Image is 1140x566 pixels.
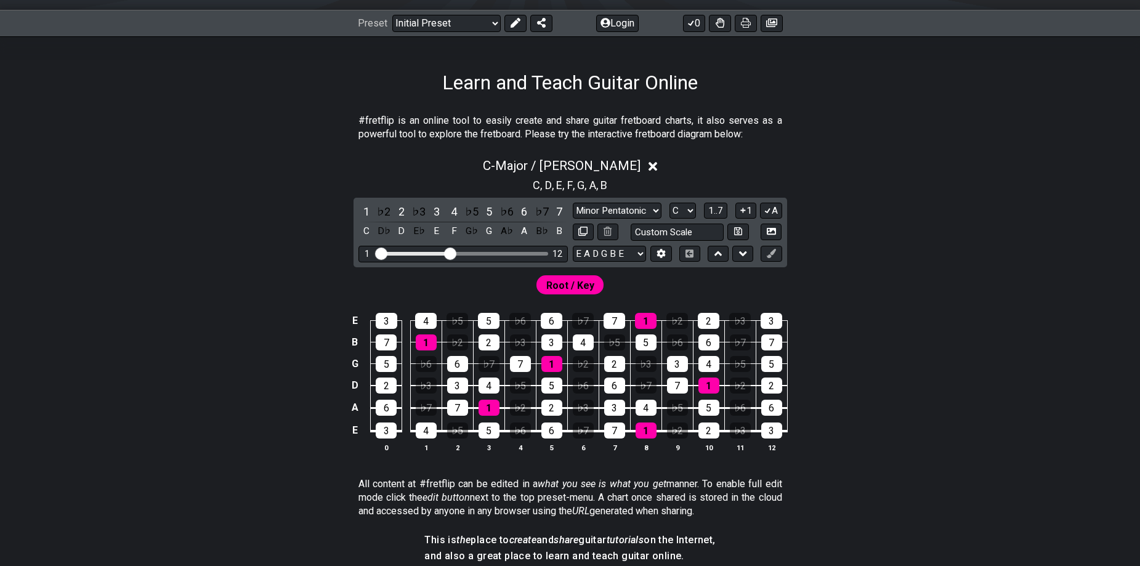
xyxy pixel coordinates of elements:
[479,378,499,394] div: 4
[481,223,497,240] div: toggle pitch class
[376,378,397,394] div: 2
[347,353,362,374] td: G
[727,224,748,240] button: Store user defined scale
[540,177,545,193] span: ,
[504,15,527,32] button: Edit Preset
[761,334,782,350] div: 7
[510,378,531,394] div: ♭5
[698,422,719,439] div: 2
[365,249,370,259] div: 1
[698,334,719,350] div: 6
[479,356,499,372] div: ♭7
[636,400,657,416] div: 4
[761,313,782,329] div: 3
[693,441,724,454] th: 10
[541,378,562,394] div: 5
[573,334,594,350] div: 4
[481,203,497,220] div: toggle scale degree
[730,400,751,416] div: ♭6
[756,441,787,454] th: 12
[394,203,410,220] div: toggle scale degree
[761,15,783,32] button: Create image
[392,15,501,32] select: Preset
[358,114,782,142] p: #fretflip is an online tool to easily create and share guitar fretboard charts, it also serves as...
[424,549,715,563] h4: and also a great place to learn and teach guitar online.
[509,313,531,329] div: ♭6
[410,441,442,454] th: 1
[683,15,705,32] button: 0
[735,203,756,219] button: 1
[541,356,562,372] div: 1
[562,177,567,193] span: ,
[599,441,630,454] th: 7
[510,334,531,350] div: ♭3
[573,378,594,394] div: ♭6
[636,334,657,350] div: 5
[761,224,782,240] button: Create Image
[604,356,625,372] div: 2
[479,400,499,416] div: 1
[667,378,688,394] div: 7
[761,422,782,439] div: 3
[416,400,437,416] div: ♭7
[416,378,437,394] div: ♭3
[732,246,753,262] button: Move down
[635,313,657,329] div: 1
[464,223,480,240] div: toggle pitch class
[761,378,782,394] div: 2
[510,400,531,416] div: ♭2
[667,356,688,372] div: 3
[729,313,751,329] div: ♭3
[730,334,751,350] div: ♭7
[429,203,445,220] div: toggle scale degree
[552,249,562,259] div: 12
[636,422,657,439] div: 1
[464,203,480,220] div: toggle scale degree
[760,203,782,219] button: A
[761,400,782,416] div: 6
[483,158,641,173] span: C - Major / [PERSON_NAME]
[442,441,473,454] th: 2
[698,378,719,394] div: 1
[630,441,661,454] th: 8
[376,334,397,350] div: 7
[442,71,698,94] h1: Learn and Teach Guitar Online
[708,205,723,216] span: 1..7
[589,177,596,193] span: A
[556,177,562,193] span: E
[510,422,531,439] div: ♭6
[538,478,666,490] em: what you see is what you get
[667,422,688,439] div: ♭2
[661,441,693,454] th: 9
[572,313,594,329] div: ♭7
[567,177,573,193] span: F
[596,177,601,193] span: ,
[479,334,499,350] div: 2
[447,378,468,394] div: 3
[650,246,671,262] button: Edit Tuning
[415,313,437,329] div: 4
[358,203,374,220] div: toggle scale degree
[667,334,688,350] div: ♭6
[573,400,594,416] div: ♭3
[533,177,540,193] span: C
[376,313,397,329] div: 3
[573,203,661,219] select: Scale
[761,356,782,372] div: 5
[551,203,567,220] div: toggle scale degree
[597,224,618,240] button: Delete
[527,174,613,194] section: Scale pitch classes
[446,223,462,240] div: toggle pitch class
[607,534,644,546] em: tutorials
[479,422,499,439] div: 5
[347,419,362,442] td: E
[551,223,567,240] div: toggle pitch class
[447,400,468,416] div: 7
[730,378,751,394] div: ♭2
[446,203,462,220] div: toggle scale degree
[347,374,362,397] td: D
[376,422,397,439] div: 3
[573,246,646,262] select: Tuning
[376,223,392,240] div: toggle pitch class
[572,505,589,517] em: URL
